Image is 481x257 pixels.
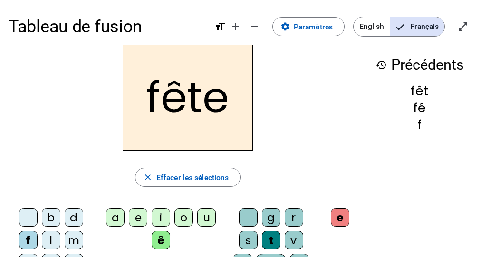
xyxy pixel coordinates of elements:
div: fêt [375,84,464,97]
div: m [65,231,83,249]
h2: fête [123,45,253,151]
span: Effacer les sélections [156,171,229,184]
div: u [197,208,216,227]
div: v [285,231,303,249]
div: t [262,231,280,249]
button: Diminuer la taille de la police [245,17,264,36]
div: i [152,208,170,227]
div: g [262,208,280,227]
span: English [354,17,390,36]
h3: Précédents [375,53,464,77]
div: f [375,119,464,131]
button: Paramètres [272,17,345,36]
div: o [174,208,193,227]
mat-icon: history [375,59,387,71]
div: ê [152,231,170,249]
div: l [42,231,60,249]
div: e [129,208,147,227]
div: a [106,208,125,227]
span: Paramètres [294,20,333,33]
h1: Tableau de fusion [9,9,206,44]
div: r [285,208,303,227]
div: b [42,208,60,227]
button: Entrer en plein écran [453,17,472,36]
mat-icon: add [230,21,241,32]
mat-icon: open_in_full [457,21,469,32]
div: fê [375,101,464,114]
div: f [19,231,38,249]
mat-icon: settings [280,22,290,31]
button: Effacer les sélections [135,168,241,187]
div: e [331,208,349,227]
button: Augmenter la taille de la police [226,17,245,36]
mat-button-toggle-group: Language selection [353,17,445,37]
span: Français [390,17,444,36]
mat-icon: close [143,173,153,182]
mat-icon: remove [249,21,260,32]
div: s [239,231,258,249]
mat-icon: format_size [214,21,226,32]
div: d [65,208,83,227]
